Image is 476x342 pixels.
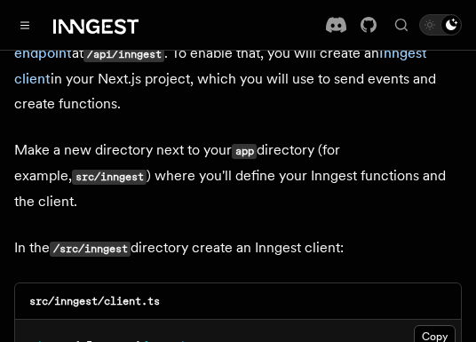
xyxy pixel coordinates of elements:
[29,295,160,307] code: src/inngest/client.ts
[50,242,131,257] code: /src/inngest
[14,16,462,116] p: Inngest invokes your functions securely via an at . To enable that, you will create an in your Ne...
[391,14,412,36] button: Find something...
[14,14,36,36] button: Toggle navigation
[83,47,164,62] code: /api/inngest
[14,138,462,214] p: Make a new directory next to your directory (for example, ) where you'll define your Inngest func...
[419,14,462,36] button: Toggle dark mode
[72,170,147,185] code: src/inngest
[14,235,462,261] p: In the directory create an Inngest client:
[232,144,257,159] code: app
